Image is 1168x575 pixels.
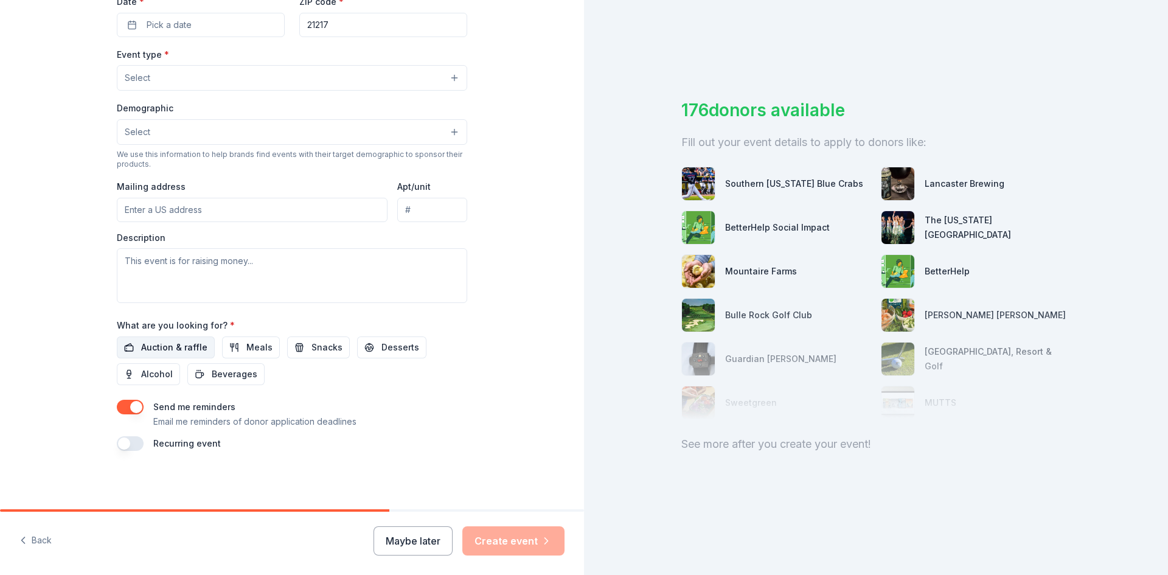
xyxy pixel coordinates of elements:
[287,336,350,358] button: Snacks
[681,434,1071,454] div: See more after you create your event!
[222,336,280,358] button: Meals
[682,211,715,244] img: photo for BetterHelp Social Impact
[125,125,150,139] span: Select
[153,414,356,429] p: Email me reminders of donor application deadlines
[117,181,186,193] label: Mailing address
[682,255,715,288] img: photo for Mountaire Farms
[117,119,467,145] button: Select
[311,340,342,355] span: Snacks
[153,402,235,412] label: Send me reminders
[725,264,797,279] div: Mountaire Farms
[381,340,419,355] span: Desserts
[881,211,914,244] img: photo for The Maryland Theatre
[19,528,52,554] button: Back
[725,220,830,235] div: BetterHelp Social Impact
[117,150,467,169] div: We use this information to help brands find events with their target demographic to sponsor their...
[117,319,235,332] label: What are you looking for?
[117,102,173,114] label: Demographic
[925,176,1004,191] div: Lancaster Brewing
[881,255,914,288] img: photo for BetterHelp
[147,18,192,32] span: Pick a date
[682,167,715,200] img: photo for Southern Maryland Blue Crabs
[117,232,165,244] label: Description
[187,363,265,385] button: Beverages
[117,13,285,37] button: Pick a date
[357,336,426,358] button: Desserts
[925,264,970,279] div: BetterHelp
[397,198,467,222] input: #
[125,71,150,85] span: Select
[117,363,180,385] button: Alcohol
[141,367,173,382] span: Alcohol
[117,65,467,91] button: Select
[246,340,273,355] span: Meals
[212,367,257,382] span: Beverages
[681,133,1071,152] div: Fill out your event details to apply to donors like:
[881,167,914,200] img: photo for Lancaster Brewing
[681,97,1071,123] div: 176 donors available
[117,336,215,358] button: Auction & raffle
[725,176,863,191] div: Southern [US_STATE] Blue Crabs
[117,198,388,222] input: Enter a US address
[141,340,207,355] span: Auction & raffle
[925,213,1071,242] div: The [US_STATE][GEOGRAPHIC_DATA]
[397,181,431,193] label: Apt/unit
[153,438,221,448] label: Recurring event
[299,13,467,37] input: 12345 (U.S. only)
[374,526,453,556] button: Maybe later
[117,49,169,61] label: Event type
